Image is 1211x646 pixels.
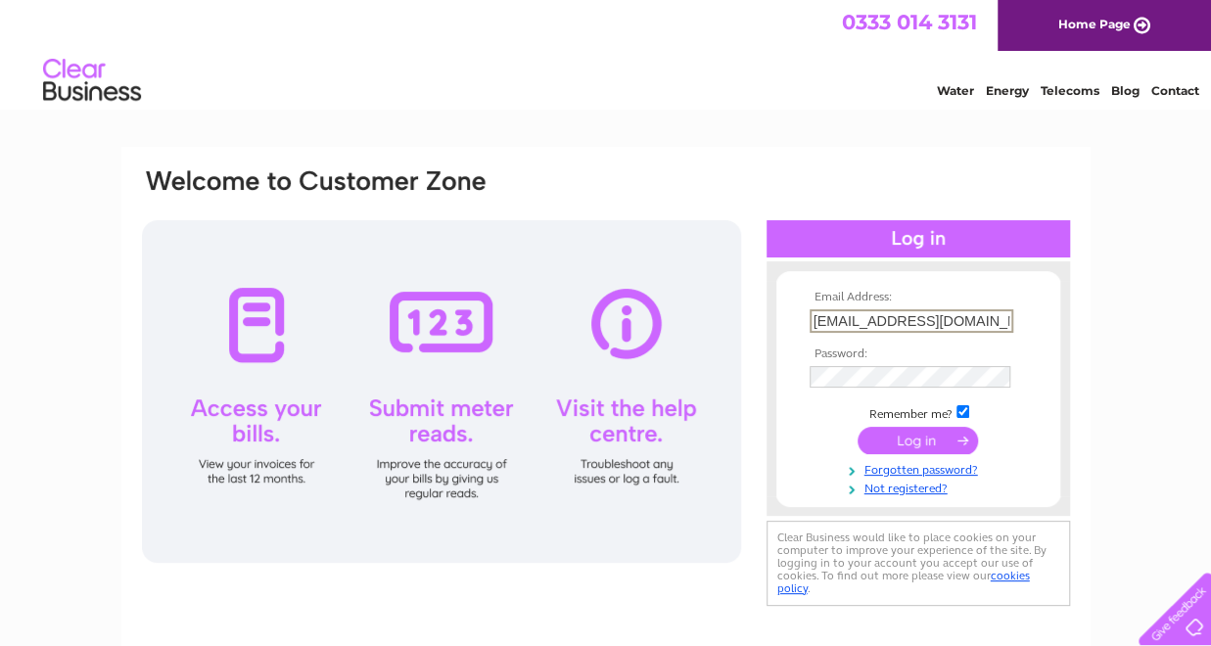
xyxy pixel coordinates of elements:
[767,521,1070,606] div: Clear Business would like to place cookies on your computer to improve your experience of the sit...
[842,10,977,34] a: 0333 014 3131
[805,291,1032,304] th: Email Address:
[810,459,1032,478] a: Forgotten password?
[1111,83,1140,98] a: Blog
[986,83,1029,98] a: Energy
[777,569,1030,595] a: cookies policy
[144,11,1069,95] div: Clear Business is a trading name of Verastar Limited (registered in [GEOGRAPHIC_DATA] No. 3667643...
[42,51,142,111] img: logo.png
[810,478,1032,496] a: Not registered?
[937,83,974,98] a: Water
[1041,83,1099,98] a: Telecoms
[805,402,1032,422] td: Remember me?
[1151,83,1199,98] a: Contact
[858,427,978,454] input: Submit
[805,347,1032,361] th: Password:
